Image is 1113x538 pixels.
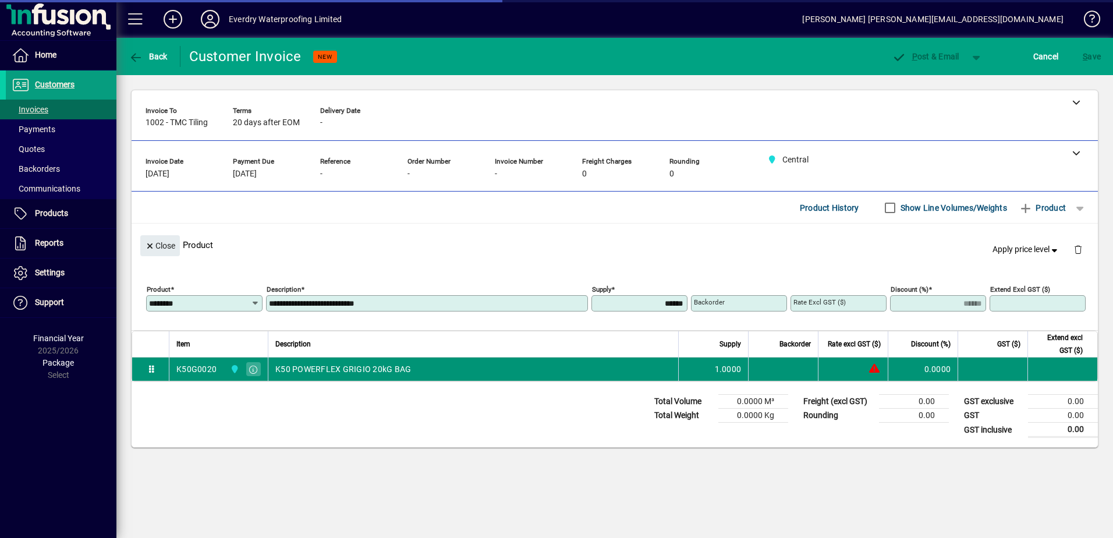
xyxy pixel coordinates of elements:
[192,9,229,30] button: Profile
[694,298,725,306] mat-label: Backorder
[320,169,322,179] span: -
[145,236,175,256] span: Close
[1028,409,1098,423] td: 0.00
[6,100,116,119] a: Invoices
[176,363,217,375] div: K50G0020
[718,395,788,409] td: 0.0000 M³
[35,238,63,247] span: Reports
[1033,47,1059,66] span: Cancel
[879,395,949,409] td: 0.00
[1028,423,1098,437] td: 0.00
[793,298,846,306] mat-label: Rate excl GST ($)
[1028,395,1098,409] td: 0.00
[1013,197,1072,218] button: Product
[275,338,311,351] span: Description
[958,395,1028,409] td: GST exclusive
[146,118,208,128] span: 1002 - TMC Tiling
[35,80,75,89] span: Customers
[12,164,60,174] span: Backorders
[318,53,332,61] span: NEW
[320,118,322,128] span: -
[35,268,65,277] span: Settings
[958,423,1028,437] td: GST inclusive
[669,169,674,179] span: 0
[1019,199,1066,217] span: Product
[912,52,917,61] span: P
[35,208,68,218] span: Products
[1080,46,1104,67] button: Save
[407,169,410,179] span: -
[911,338,951,351] span: Discount (%)
[132,224,1098,266] div: Product
[891,285,928,293] mat-label: Discount (%)
[147,285,171,293] mat-label: Product
[828,338,881,351] span: Rate excl GST ($)
[797,409,879,423] td: Rounding
[233,118,300,128] span: 20 days after EOM
[116,46,180,67] app-page-header-button: Back
[797,395,879,409] td: Freight (excl GST)
[154,9,192,30] button: Add
[35,298,64,307] span: Support
[6,199,116,228] a: Products
[233,169,257,179] span: [DATE]
[12,125,55,134] span: Payments
[795,197,864,218] button: Product History
[592,285,611,293] mat-label: Supply
[898,202,1007,214] label: Show Line Volumes/Weights
[779,338,811,351] span: Backorder
[33,334,84,343] span: Financial Year
[988,239,1065,260] button: Apply price level
[12,105,48,114] span: Invoices
[6,179,116,199] a: Communications
[12,144,45,154] span: Quotes
[1064,244,1092,254] app-page-header-button: Delete
[6,288,116,317] a: Support
[718,409,788,423] td: 0.0000 Kg
[129,52,168,61] span: Back
[6,119,116,139] a: Payments
[1075,2,1098,40] a: Knowledge Base
[997,338,1020,351] span: GST ($)
[800,199,859,217] span: Product History
[229,10,342,29] div: Everdry Waterproofing Limited
[126,46,171,67] button: Back
[990,285,1050,293] mat-label: Extend excl GST ($)
[993,243,1060,256] span: Apply price level
[1083,52,1087,61] span: S
[1030,46,1062,67] button: Cancel
[6,229,116,258] a: Reports
[1035,331,1083,357] span: Extend excl GST ($)
[888,358,958,381] td: 0.0000
[140,235,180,256] button: Close
[719,338,741,351] span: Supply
[582,169,587,179] span: 0
[892,52,959,61] span: ost & Email
[35,50,56,59] span: Home
[42,358,74,367] span: Package
[1083,47,1101,66] span: ave
[12,184,80,193] span: Communications
[715,363,742,375] span: 1.0000
[1064,235,1092,263] button: Delete
[275,363,411,375] span: K50 POWERFLEX GRIGIO 20kG BAG
[137,240,183,250] app-page-header-button: Close
[146,169,169,179] span: [DATE]
[189,47,302,66] div: Customer Invoice
[6,41,116,70] a: Home
[648,395,718,409] td: Total Volume
[886,46,965,67] button: Post & Email
[6,259,116,288] a: Settings
[495,169,497,179] span: -
[6,159,116,179] a: Backorders
[227,363,240,376] span: Central
[6,139,116,159] a: Quotes
[176,338,190,351] span: Item
[958,409,1028,423] td: GST
[267,285,301,293] mat-label: Description
[648,409,718,423] td: Total Weight
[879,409,949,423] td: 0.00
[802,10,1064,29] div: [PERSON_NAME] [PERSON_NAME][EMAIL_ADDRESS][DOMAIN_NAME]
